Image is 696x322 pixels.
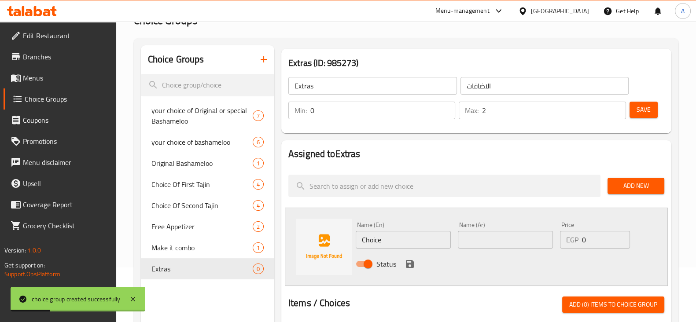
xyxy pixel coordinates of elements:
[253,179,264,190] div: Choices
[4,131,116,152] a: Promotions
[23,51,109,62] span: Branches
[253,159,263,168] span: 1
[4,46,116,67] a: Branches
[566,234,578,245] p: EGP
[4,152,116,173] a: Menu disclaimer
[23,178,109,189] span: Upsell
[141,216,274,237] div: Free Appetizer2
[23,157,109,168] span: Menu disclaimer
[25,94,109,104] span: Choice Groups
[253,263,264,274] div: Choices
[562,296,664,313] button: Add (0) items to choice group
[531,6,589,16] div: [GEOGRAPHIC_DATA]
[151,158,253,168] span: Original Bashameloo
[253,110,264,121] div: Choices
[253,180,263,189] span: 4
[151,179,253,190] span: Choice Of First Tajin
[253,158,264,168] div: Choices
[288,175,600,197] input: search
[253,137,264,147] div: Choices
[295,105,307,116] p: Min:
[458,231,553,249] input: Enter name Ar
[637,104,651,115] span: Save
[151,263,253,274] span: Extras
[151,137,253,147] span: your choice of bashameloo
[615,180,657,191] span: Add New
[23,30,109,41] span: Edit Restaurant
[681,6,685,16] span: A
[141,195,274,216] div: Choice Of Second Tajin4
[253,265,263,273] span: 0
[141,100,274,132] div: your choice of Original or special Bashameloo7
[151,221,253,232] span: Free Appetizer
[435,6,490,16] div: Menu-management
[253,242,264,253] div: Choices
[151,105,253,126] span: your choice of Original or special Bashameloo
[141,174,274,195] div: Choice Of First Tajin4
[4,173,116,194] a: Upsell
[4,194,116,215] a: Coverage Report
[630,102,658,118] button: Save
[4,268,60,280] a: Support.OpsPlatform
[4,88,116,110] a: Choice Groups
[4,67,116,88] a: Menus
[151,242,253,253] span: Make it combo
[253,201,263,210] span: 4
[148,53,204,66] h2: Choice Groups
[4,245,26,256] span: Version:
[32,294,121,304] div: choice group created successfully
[23,136,109,146] span: Promotions
[253,112,263,120] span: 7
[569,299,657,310] span: Add (0) items to choice group
[4,215,116,236] a: Grocery Checklist
[23,73,109,83] span: Menus
[356,231,451,249] input: Enter name En
[141,258,274,279] div: Extras0
[141,237,274,258] div: Make it combo1
[608,178,664,194] button: Add New
[27,245,41,256] span: 1.0.0
[582,231,630,249] input: Please enter price
[253,138,263,146] span: 6
[141,132,274,153] div: your choice of bashameloo6
[253,221,264,232] div: Choices
[253,223,263,231] span: 2
[4,25,116,46] a: Edit Restaurant
[288,56,664,70] h3: Extras (ID: 985273)
[151,200,253,211] span: Choice Of Second Tajin
[288,296,350,310] h2: Items / Choices
[376,259,396,269] span: Status
[4,110,116,131] a: Coupons
[141,153,274,174] div: Original Bashameloo1
[253,244,263,252] span: 1
[403,257,416,271] button: save
[465,105,479,116] p: Max:
[141,74,274,96] input: search
[23,115,109,125] span: Coupons
[23,199,109,210] span: Coverage Report
[253,200,264,211] div: Choices
[23,220,109,231] span: Grocery Checklist
[4,260,45,271] span: Get support on:
[288,147,664,161] h2: Assigned to Extras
